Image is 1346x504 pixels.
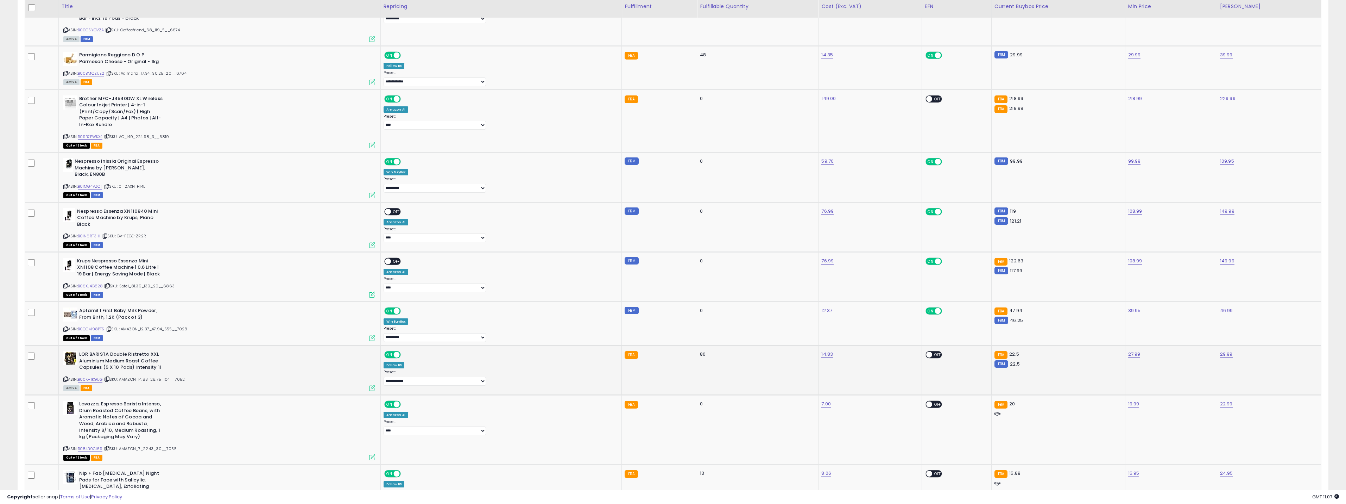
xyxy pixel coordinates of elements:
[1220,3,1318,10] div: [PERSON_NAME]
[399,471,411,477] span: OFF
[926,258,935,264] span: ON
[700,351,813,357] div: 86
[63,95,375,148] div: ASIN:
[385,52,394,58] span: ON
[1220,257,1234,265] a: 149.99
[91,192,103,198] span: FBM
[62,3,378,10] div: Title
[106,70,187,76] span: | SKU: Adimaria_17.34_30.25_20__6764
[91,335,103,341] span: FBM
[932,96,943,102] span: OFF
[385,352,394,358] span: ON
[63,307,77,322] img: 41reZ7m1CbL._SL40_.jpg
[78,70,105,76] a: B00BMQZUE2
[384,481,404,487] div: Follow BB
[994,351,1007,359] small: FBA
[1128,3,1214,10] div: Min Price
[78,446,103,452] a: B084B9C169
[399,402,411,407] span: OFF
[60,493,90,500] a: Terms of Use
[1128,51,1141,58] a: 29.99
[821,351,833,358] a: 14.83
[1010,361,1020,367] span: 22.5
[994,401,1007,409] small: FBA
[932,352,943,358] span: OFF
[821,51,833,58] a: 14.35
[926,159,935,165] span: ON
[104,377,185,382] span: | SKU: AMAZON_14.83_28.75_104__7052
[63,242,90,248] span: All listings that are currently out of stock and unavailable for purchase on Amazon
[63,208,75,222] img: 31+fhLEXWUL._SL40_.jpg
[994,217,1008,225] small: FBM
[79,401,165,442] b: Lavazza, Espresso Barista Intenso, Drum Roasted Coffee Beans, with Aromatic Notes of Cocoa and Wo...
[104,134,169,139] span: | SKU: AO_149_224.98_3__6819
[81,79,93,85] span: FBA
[77,208,163,230] b: Nespresso Essenza XN110840 Mini Coffee Machine by Krups, Piano Black
[63,143,90,149] span: All listings that are currently out of stock and unavailable for purchase on Amazon
[625,157,638,165] small: FBM
[1009,400,1015,407] span: 20
[78,134,103,140] a: B09B7PWKX4
[384,370,617,386] div: Preset:
[994,51,1008,58] small: FBM
[994,157,1008,165] small: FBM
[1128,257,1142,265] a: 108.99
[994,317,1008,324] small: FBM
[926,308,935,314] span: ON
[384,362,404,368] div: Follow BB
[994,307,1007,315] small: FBA
[78,233,101,239] a: B01N6RT3HI
[63,258,375,297] div: ASIN:
[7,493,33,500] strong: Copyright
[78,377,103,382] a: B00KH1KGUG
[384,106,408,113] div: Amazon AI
[941,159,952,165] span: OFF
[384,318,409,325] div: Win BuyBox
[1009,105,1023,112] span: 218.99
[391,258,402,264] span: OFF
[1010,267,1022,274] span: 117.99
[399,352,411,358] span: OFF
[1128,208,1142,215] a: 108.99
[63,307,375,340] div: ASIN:
[1128,307,1141,314] a: 39.95
[75,158,160,180] b: Nespresso Inissia Original Espresso Machine by [PERSON_NAME], Black, EN80B
[78,27,104,33] a: B00G5YOVZA
[1220,158,1234,165] a: 109.95
[63,36,80,42] span: All listings currently available for purchase on Amazon
[63,351,375,390] div: ASIN:
[63,258,75,272] img: 31hHUFFExxS._SL40_.jpg
[932,402,943,407] span: OFF
[391,209,402,214] span: OFF
[103,183,145,189] span: | SKU: 0I-2AXN-H14L
[700,470,813,477] div: 13
[79,351,165,373] b: LOR BARISTA Double Ristretto XXL Aluminium Medium Roast Coffee Capsules (5 X 10 Pods) Intensity 11
[941,52,952,58] span: OFF
[1128,95,1142,102] a: 218.99
[625,401,638,409] small: FBA
[63,292,90,298] span: All listings that are currently out of stock and unavailable for purchase on Amazon
[941,209,952,214] span: OFF
[399,308,411,314] span: OFF
[384,276,617,292] div: Preset:
[385,96,394,102] span: ON
[700,52,813,58] div: 48
[994,105,1007,113] small: FBA
[81,385,93,391] span: FBA
[994,258,1007,266] small: FBA
[700,95,813,102] div: 0
[1009,257,1023,264] span: 122.63
[625,470,638,478] small: FBA
[385,159,394,165] span: ON
[1009,470,1020,477] span: 15.88
[91,143,103,149] span: FBA
[384,269,408,275] div: Amazon AI
[91,455,103,461] span: FBA
[926,52,935,58] span: ON
[63,401,77,415] img: 41+vNY47-kL._SL40_.jpg
[7,494,122,500] div: seller snap | |
[700,158,813,164] div: 0
[941,308,952,314] span: OFF
[63,335,90,341] span: All listings that are currently out of stock and unavailable for purchase on Amazon
[91,493,122,500] a: Privacy Policy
